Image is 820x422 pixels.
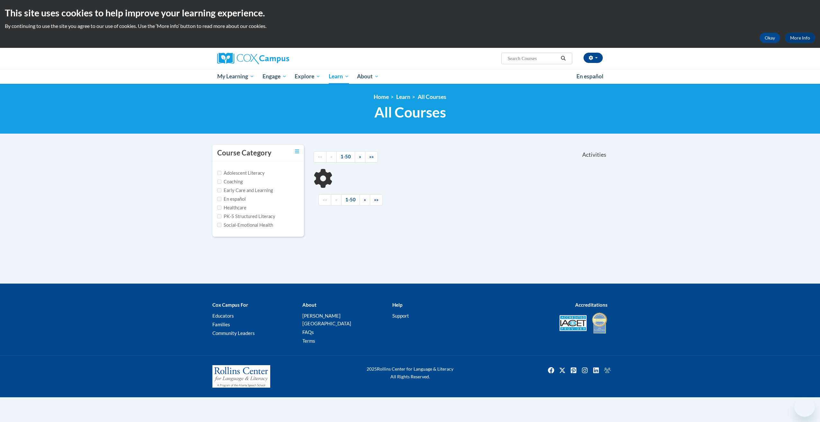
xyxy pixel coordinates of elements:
[258,69,291,84] a: Engage
[318,154,322,159] span: ««
[568,365,579,375] a: Pinterest
[602,365,612,375] img: Facebook group icon
[217,148,272,158] h3: Course Category
[325,69,353,84] a: Learn
[208,69,612,84] div: Main menu
[396,93,410,100] a: Learn
[369,154,374,159] span: »»
[302,338,315,344] a: Terms
[302,329,314,335] a: FAQs
[343,365,477,381] div: Rollins Center for Language & Literacy All Rights Reserved.
[558,55,568,62] button: Search
[557,365,567,375] a: Twitter
[584,53,603,63] button: Account Settings
[580,365,590,375] img: Instagram icon
[591,365,601,375] img: LinkedIn icon
[302,313,351,326] a: [PERSON_NAME][GEOGRAPHIC_DATA]
[217,180,221,184] input: Checkbox for Options
[794,396,815,417] iframe: Button to launch messaging window
[217,53,339,64] a: Cox Campus
[336,151,355,163] a: 1-50
[217,222,273,229] label: Social-Emotional Health
[217,197,221,201] input: Checkbox for Options
[418,93,446,100] a: All Courses
[353,69,383,84] a: About
[314,151,326,163] a: Begining
[365,151,378,163] a: End
[546,365,556,375] a: Facebook
[329,73,349,80] span: Learn
[295,148,299,155] a: Toggle collapse
[5,6,815,19] h2: This site uses cookies to help improve your learning experience.
[323,197,327,202] span: ««
[212,365,270,388] img: Rollins Center for Language & Literacy - A Program of the Atlanta Speech School
[295,73,320,80] span: Explore
[217,178,243,185] label: Coaching
[212,313,234,319] a: Educators
[582,151,606,158] span: Activities
[302,302,316,308] b: About
[364,197,366,202] span: »
[392,313,409,319] a: Support
[557,365,567,375] img: Twitter icon
[217,214,221,218] input: Checkbox for Options
[326,151,337,163] a: Previous
[217,223,221,227] input: Checkbox for Options
[217,213,275,220] label: PK-5 Structured Literacy
[318,194,331,206] a: Begining
[392,302,402,308] b: Help
[374,104,446,121] span: All Courses
[341,194,360,206] a: 1-50
[546,365,556,375] img: Facebook icon
[217,188,221,192] input: Checkbox for Options
[602,365,612,375] a: Facebook Group
[374,93,389,100] a: Home
[217,187,273,194] label: Early Care and Learning
[785,33,815,43] a: More Info
[367,366,377,372] span: 2025
[592,312,608,334] img: IDA® Accredited
[217,204,246,211] label: Healthcare
[374,197,379,202] span: »»
[263,73,287,80] span: Engage
[5,22,815,30] p: By continuing to use the site you agree to our use of cookies. Use the ‘More info’ button to read...
[370,194,383,206] a: End
[568,365,579,375] img: Pinterest icon
[591,365,601,375] a: Linkedin
[212,330,255,336] a: Community Leaders
[212,302,248,308] b: Cox Campus For
[217,171,221,175] input: Checkbox for Options
[572,70,608,83] a: En español
[331,194,342,206] a: Previous
[217,170,265,177] label: Adolescent Literacy
[580,365,590,375] a: Instagram
[290,69,325,84] a: Explore
[576,73,603,80] span: En español
[213,69,258,84] a: My Learning
[212,321,230,327] a: Families
[360,194,370,206] a: Next
[355,151,365,163] a: Next
[575,302,608,308] b: Accreditations
[507,55,558,62] input: Search Courses
[217,73,254,80] span: My Learning
[359,154,361,159] span: »
[217,206,221,210] input: Checkbox for Options
[559,315,587,331] img: Accredited IACET® Provider
[217,196,246,203] label: En español
[357,73,379,80] span: About
[217,53,289,64] img: Cox Campus
[760,33,780,43] button: Okay
[335,197,337,202] span: «
[330,154,333,159] span: «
